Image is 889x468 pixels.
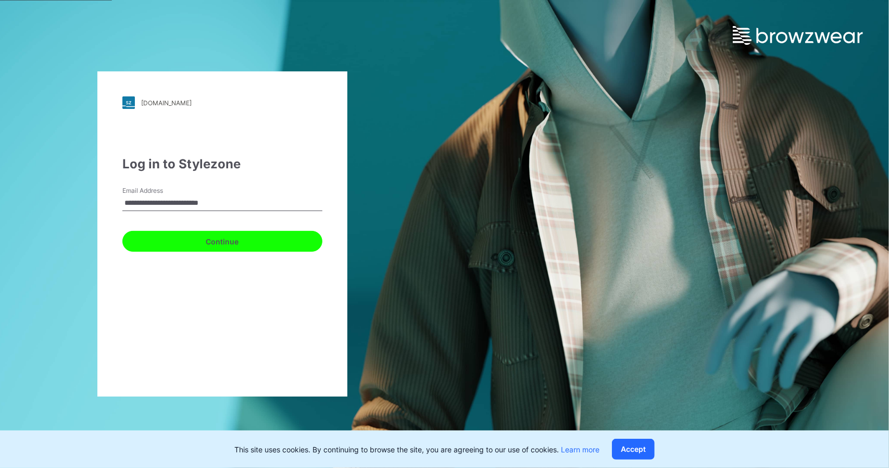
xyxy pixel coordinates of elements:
img: browzwear-logo.e42bd6dac1945053ebaf764b6aa21510.svg [733,26,863,45]
button: Accept [612,439,655,460]
a: Learn more [561,445,599,454]
p: This site uses cookies. By continuing to browse the site, you are agreeing to our use of cookies. [234,444,599,455]
a: [DOMAIN_NAME] [122,96,322,109]
div: Log in to Stylezone [122,155,322,174]
img: stylezone-logo.562084cfcfab977791bfbf7441f1a819.svg [122,96,135,109]
div: [DOMAIN_NAME] [141,99,192,107]
label: Email Address [122,186,195,195]
button: Continue [122,231,322,252]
